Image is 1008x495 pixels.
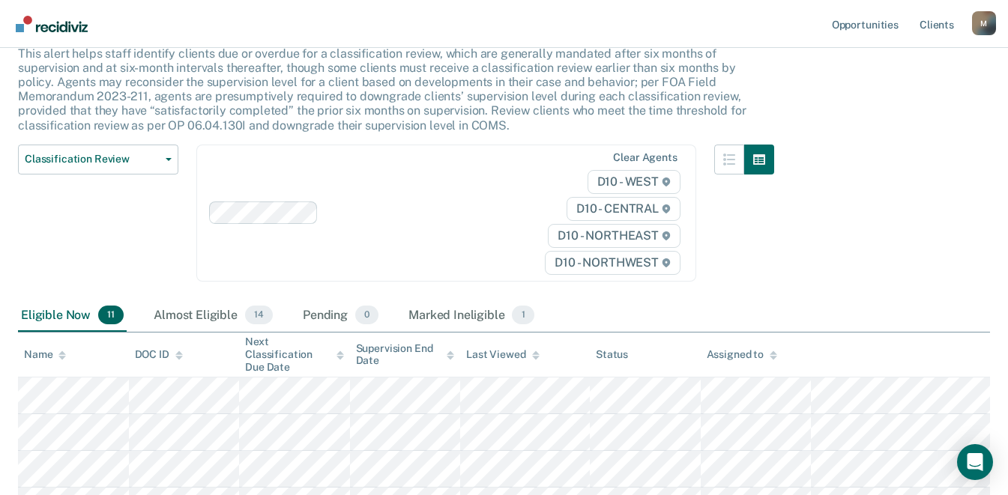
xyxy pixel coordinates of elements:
div: Almost Eligible14 [151,300,276,332]
div: Last Viewed [466,348,539,361]
span: D10 - NORTHEAST [548,224,680,248]
p: This alert helps staff identify clients due or overdue for a classification review, which are gen... [18,46,746,133]
span: D10 - CENTRAL [567,197,680,221]
div: DOC ID [135,348,183,361]
button: Classification Review [18,145,178,174]
div: Status [596,348,628,361]
span: 11 [98,306,124,325]
button: Profile dropdown button [972,11,996,35]
span: D10 - WEST [588,170,680,194]
img: Recidiviz [16,16,88,32]
div: Eligible Now11 [18,300,127,332]
div: Marked Ineligible1 [405,300,537,332]
span: 0 [355,306,378,325]
div: Pending0 [300,300,381,332]
span: Classification Review [25,153,160,165]
span: 14 [245,306,273,325]
div: Supervision End Date [356,342,455,368]
span: 1 [512,306,534,325]
div: M [972,11,996,35]
div: Clear agents [613,151,677,164]
div: Assigned to [707,348,777,361]
div: Next Classification Due Date [245,335,344,373]
div: Open Intercom Messenger [957,444,993,480]
div: Name [24,348,66,361]
span: D10 - NORTHWEST [545,251,680,275]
